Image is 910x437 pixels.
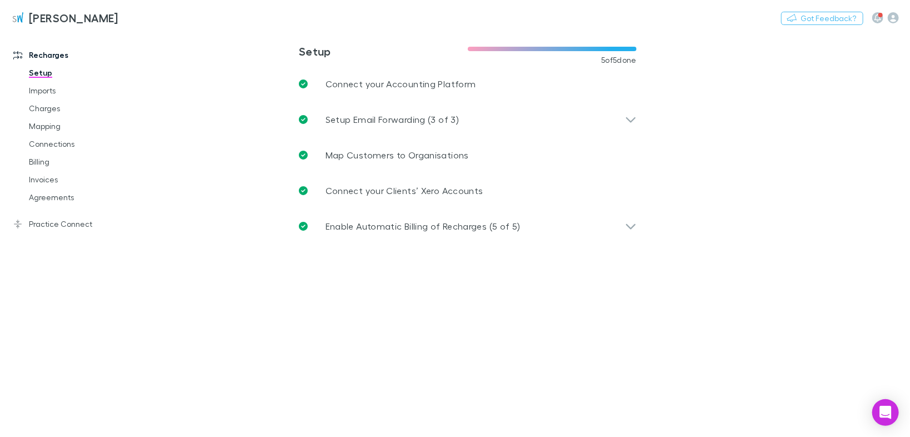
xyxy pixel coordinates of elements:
[18,117,146,135] a: Mapping
[18,82,146,100] a: Imports
[326,184,483,197] p: Connect your Clients’ Xero Accounts
[872,399,899,426] div: Open Intercom Messenger
[18,64,146,82] a: Setup
[781,12,863,25] button: Got Feedback?
[299,44,468,58] h3: Setup
[18,171,146,188] a: Invoices
[18,188,146,206] a: Agreements
[326,77,476,91] p: Connect your Accounting Platform
[290,66,646,102] a: Connect your Accounting Platform
[11,11,24,24] img: Sinclair Wilson's Logo
[601,56,637,64] span: 5 of 5 done
[326,148,469,162] p: Map Customers to Organisations
[4,4,125,31] a: [PERSON_NAME]
[29,11,118,24] h3: [PERSON_NAME]
[18,153,146,171] a: Billing
[326,113,459,126] p: Setup Email Forwarding (3 of 3)
[290,208,646,244] div: Enable Automatic Billing of Recharges (5 of 5)
[290,173,646,208] a: Connect your Clients’ Xero Accounts
[290,137,646,173] a: Map Customers to Organisations
[2,215,146,233] a: Practice Connect
[18,100,146,117] a: Charges
[326,220,521,233] p: Enable Automatic Billing of Recharges (5 of 5)
[18,135,146,153] a: Connections
[290,102,646,137] div: Setup Email Forwarding (3 of 3)
[2,46,146,64] a: Recharges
